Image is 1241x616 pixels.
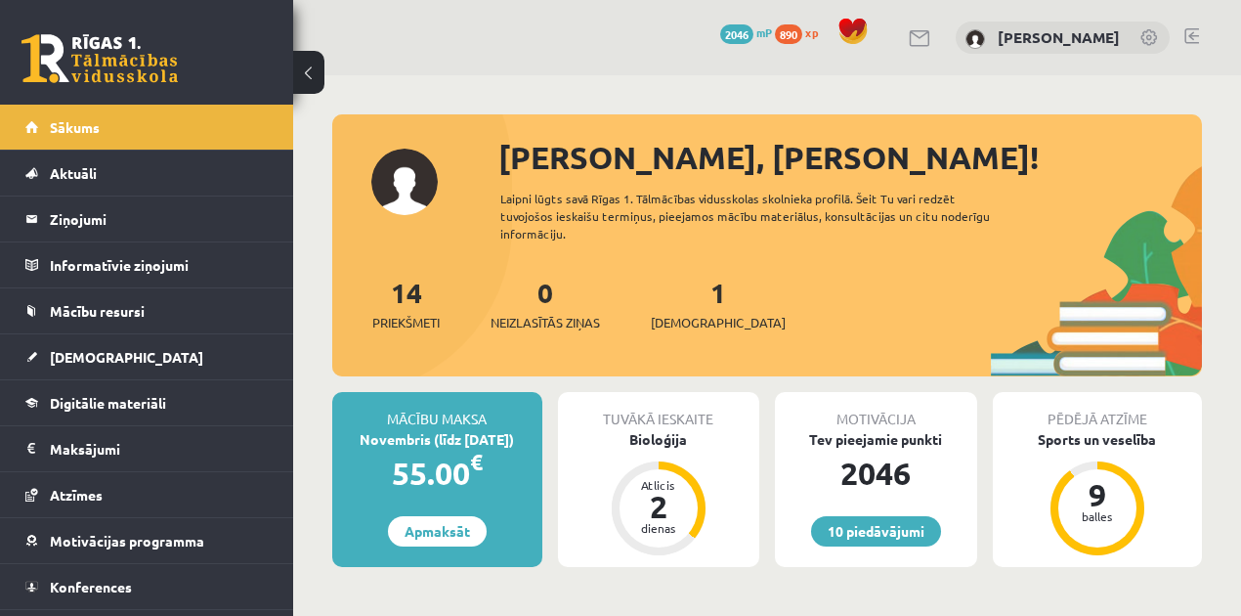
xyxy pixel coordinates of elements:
[388,516,487,547] a: Apmaksāt
[50,578,132,595] span: Konferences
[775,24,828,40] a: 890 xp
[50,486,103,504] span: Atzīmes
[25,426,269,471] a: Maksājumi
[332,392,542,429] div: Mācību maksa
[558,392,760,429] div: Tuvākā ieskaite
[50,118,100,136] span: Sākums
[756,24,772,40] span: mP
[805,24,818,40] span: xp
[498,134,1202,181] div: [PERSON_NAME], [PERSON_NAME]!
[470,448,483,476] span: €
[993,429,1203,558] a: Sports un veselība 9 balles
[998,27,1120,47] a: [PERSON_NAME]
[558,429,760,558] a: Bioloģija Atlicis 2 dienas
[629,479,688,491] div: Atlicis
[775,429,977,450] div: Tev pieejamie punkti
[25,242,269,287] a: Informatīvie ziņojumi
[1068,479,1127,510] div: 9
[993,392,1203,429] div: Pēdējā atzīme
[629,522,688,534] div: dienas
[651,313,786,332] span: [DEMOGRAPHIC_DATA]
[775,24,802,44] span: 890
[25,105,269,150] a: Sākums
[720,24,753,44] span: 2046
[25,288,269,333] a: Mācību resursi
[25,197,269,242] a: Ziņojumi
[50,532,204,550] span: Motivācijas programma
[50,348,203,366] span: [DEMOGRAPHIC_DATA]
[25,334,269,379] a: [DEMOGRAPHIC_DATA]
[372,313,440,332] span: Priekšmeti
[50,164,97,182] span: Aktuāli
[775,392,977,429] div: Motivācija
[811,516,941,547] a: 10 piedāvājumi
[50,242,269,287] legend: Informatīvie ziņojumi
[50,394,166,412] span: Digitālie materiāli
[965,29,985,49] img: Viktorija Bērziņa
[372,275,440,332] a: 14Priekšmeti
[558,429,760,450] div: Bioloģija
[25,151,269,196] a: Aktuāli
[775,450,977,497] div: 2046
[993,429,1203,450] div: Sports un veselība
[1068,510,1127,522] div: balles
[491,275,600,332] a: 0Neizlasītās ziņas
[50,426,269,471] legend: Maksājumi
[332,450,542,497] div: 55.00
[629,491,688,522] div: 2
[25,380,269,425] a: Digitālie materiāli
[21,34,178,83] a: Rīgas 1. Tālmācības vidusskola
[720,24,772,40] a: 2046 mP
[332,429,542,450] div: Novembris (līdz [DATE])
[25,472,269,517] a: Atzīmes
[25,564,269,609] a: Konferences
[25,518,269,563] a: Motivācijas programma
[50,302,145,320] span: Mācību resursi
[651,275,786,332] a: 1[DEMOGRAPHIC_DATA]
[50,197,269,242] legend: Ziņojumi
[491,313,600,332] span: Neizlasītās ziņas
[500,190,1022,242] div: Laipni lūgts savā Rīgas 1. Tālmācības vidusskolas skolnieka profilā. Šeit Tu vari redzēt tuvojošo...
